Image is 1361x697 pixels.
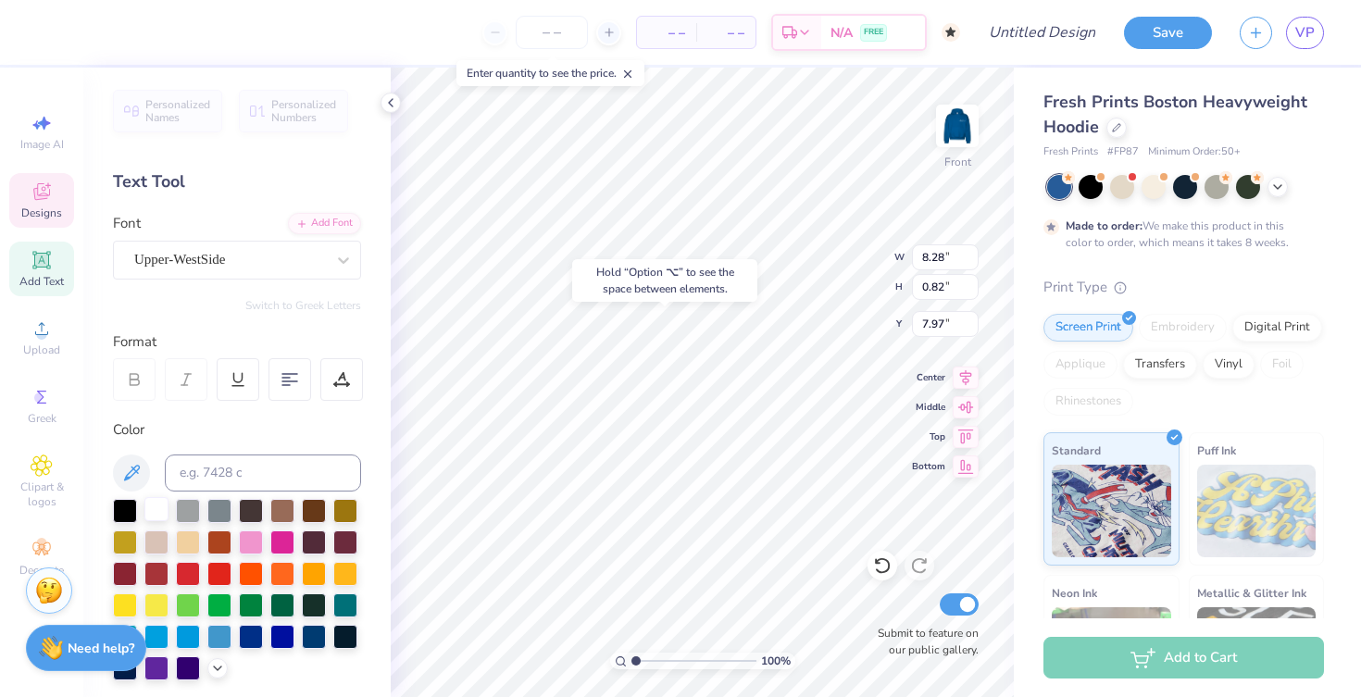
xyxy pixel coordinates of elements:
span: Standard [1052,441,1101,460]
div: Front [944,154,971,170]
span: Personalized Names [145,98,211,124]
input: Untitled Design [974,14,1110,51]
span: Metallic & Glitter Ink [1197,583,1306,603]
div: Hold “Option ⌥” to see the space between elements. [572,259,757,302]
span: Designs [21,205,62,220]
strong: Made to order: [1066,218,1142,233]
div: Text Tool [113,169,361,194]
span: Center [912,371,945,384]
span: Clipart & logos [9,479,74,509]
div: Format [113,331,363,353]
span: – – [707,23,744,43]
span: VP [1295,22,1315,44]
div: Rhinestones [1043,388,1133,416]
div: We make this product in this color to order, which means it takes 8 weeks. [1066,218,1293,251]
span: Add Text [19,274,64,289]
div: Print Type [1043,277,1324,298]
div: Foil [1260,351,1304,379]
img: Puff Ink [1197,465,1317,557]
button: Save [1124,17,1212,49]
img: Standard [1052,465,1171,557]
div: Add Font [288,213,361,234]
span: – – [648,23,685,43]
span: Neon Ink [1052,583,1097,603]
div: Embroidery [1139,314,1227,342]
span: Image AI [20,137,64,152]
button: Switch to Greek Letters [245,298,361,313]
span: # FP87 [1107,144,1139,160]
input: e.g. 7428 c [165,454,361,492]
label: Font [113,213,141,234]
div: Enter quantity to see the price. [456,60,644,86]
div: Screen Print [1043,314,1133,342]
div: Transfers [1123,351,1197,379]
div: Applique [1043,351,1118,379]
label: Submit to feature on our public gallery. [868,625,979,658]
div: Color [113,419,361,441]
span: Greek [28,411,56,426]
span: Personalized Numbers [271,98,337,124]
span: Top [912,430,945,443]
div: Vinyl [1203,351,1255,379]
img: Front [939,107,976,144]
div: Digital Print [1232,314,1322,342]
span: Middle [912,401,945,414]
span: Fresh Prints Boston Heavyweight Hoodie [1043,91,1307,138]
span: Puff Ink [1197,441,1236,460]
input: – – [516,16,588,49]
span: Upload [23,342,60,357]
span: 100 % [761,653,791,669]
a: VP [1286,17,1324,49]
span: N/A [830,23,853,43]
span: FREE [864,26,883,39]
strong: Need help? [68,640,134,657]
span: Minimum Order: 50 + [1148,144,1241,160]
span: Fresh Prints [1043,144,1098,160]
span: Bottom [912,460,945,473]
span: Decorate [19,563,64,578]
